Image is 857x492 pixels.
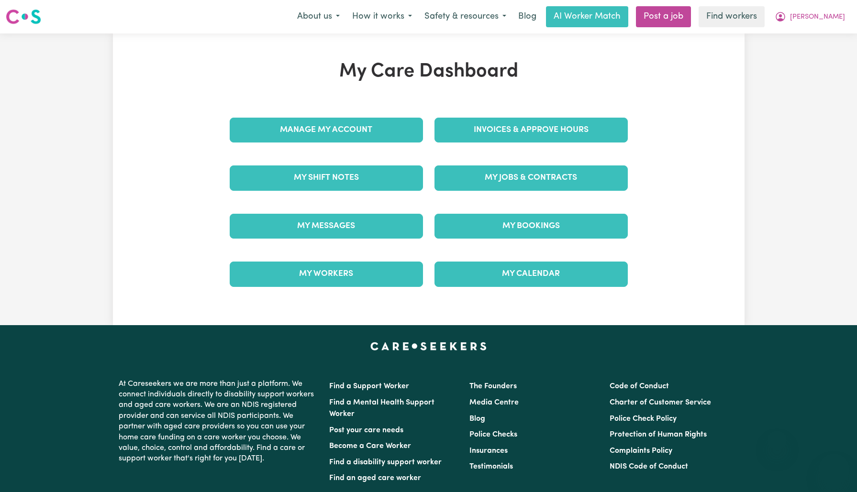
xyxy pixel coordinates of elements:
a: AI Worker Match [546,6,628,27]
a: Find an aged care worker [329,474,421,482]
button: Safety & resources [418,7,512,27]
a: Charter of Customer Service [610,399,711,406]
a: The Founders [469,383,517,390]
a: Find a Support Worker [329,383,409,390]
button: How it works [346,7,418,27]
a: My Calendar [434,262,628,286]
a: Find workers [699,6,765,27]
a: NDIS Code of Conduct [610,463,688,470]
img: Careseekers logo [6,8,41,25]
a: Police Check Policy [610,415,677,423]
a: My Bookings [434,214,628,239]
span: [PERSON_NAME] [790,12,845,22]
button: My Account [768,7,851,27]
a: Manage My Account [230,118,423,142]
a: Post a job [636,6,691,27]
a: Find a disability support worker [329,459,442,466]
a: Code of Conduct [610,383,669,390]
a: My Shift Notes [230,165,423,190]
p: At Careseekers we are more than just a platform. We connect individuals directly to disability su... [119,375,318,468]
a: My Jobs & Contracts [434,165,628,190]
a: Protection of Human Rights [610,431,707,438]
a: Insurances [469,447,508,455]
a: Careseekers home page [370,342,487,350]
a: Media Centre [469,399,519,406]
a: Blog [469,415,485,423]
button: About us [291,7,346,27]
a: Testimonials [469,463,513,470]
iframe: Close message [768,431,787,450]
a: Become a Care Worker [329,442,411,450]
h1: My Care Dashboard [224,60,634,83]
a: My Messages [230,214,423,239]
a: Careseekers logo [6,6,41,28]
a: Blog [512,6,542,27]
a: Police Checks [469,431,517,438]
a: Invoices & Approve Hours [434,118,628,142]
iframe: Button to launch messaging window [819,454,849,484]
a: Post your care needs [329,426,403,434]
a: Find a Mental Health Support Worker [329,399,434,418]
a: My Workers [230,262,423,286]
a: Complaints Policy [610,447,672,455]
